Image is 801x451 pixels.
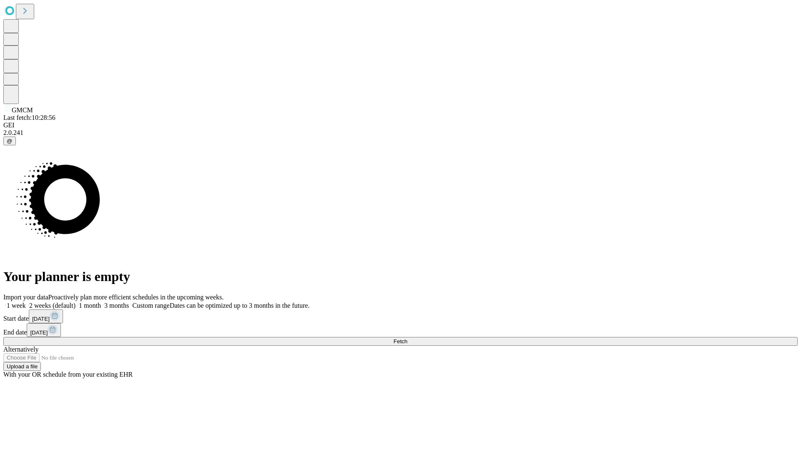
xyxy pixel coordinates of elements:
[3,371,133,378] span: With your OR schedule from your existing EHR
[32,316,50,322] span: [DATE]
[3,309,798,323] div: Start date
[393,338,407,345] span: Fetch
[7,138,13,144] span: @
[3,129,798,137] div: 2.0.241
[3,122,798,129] div: GEI
[3,346,38,353] span: Alternatively
[3,114,55,121] span: Last fetch: 10:28:56
[3,294,48,301] span: Import your data
[27,323,61,337] button: [DATE]
[3,337,798,346] button: Fetch
[3,362,41,371] button: Upload a file
[29,302,76,309] span: 2 weeks (default)
[12,106,33,114] span: GMCM
[30,329,48,336] span: [DATE]
[104,302,129,309] span: 3 months
[7,302,26,309] span: 1 week
[170,302,310,309] span: Dates can be optimized up to 3 months in the future.
[48,294,224,301] span: Proactively plan more efficient schedules in the upcoming weeks.
[79,302,101,309] span: 1 month
[3,323,798,337] div: End date
[29,309,63,323] button: [DATE]
[132,302,169,309] span: Custom range
[3,137,16,145] button: @
[3,269,798,284] h1: Your planner is empty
